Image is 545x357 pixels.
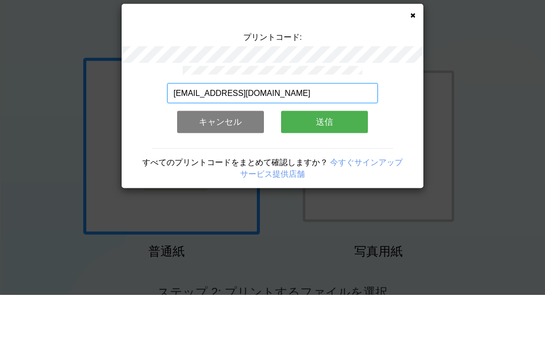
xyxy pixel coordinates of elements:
[177,173,264,195] button: キャンセル
[281,173,368,195] button: 送信
[167,145,378,166] input: メールアドレス
[330,220,403,229] a: 今すぐサインアップ
[243,95,302,104] span: プリントコード:
[240,232,305,240] a: サービス提供店舗
[142,220,328,229] span: すべてのプリントコードをまとめて確認しますか？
